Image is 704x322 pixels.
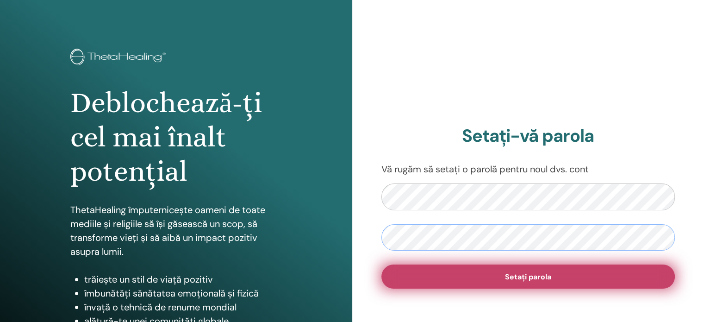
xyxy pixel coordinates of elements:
[84,273,213,285] font: trăiește un stil de viață pozitiv
[84,301,237,313] font: învață o tehnică de renume mondial
[84,287,259,299] font: îmbunătăți sănătatea emoțională și fizică
[462,124,594,147] font: Setați-vă parola
[381,163,589,175] font: Vă rugăm să setați o parolă pentru noul dvs. cont
[70,204,265,258] font: ThetaHealing împuternicește oameni de toate mediile și religiile să își găsească un scop, să tran...
[381,265,675,289] button: Setați parola
[70,86,262,188] font: Deblochează-ți cel mai înalt potențial
[505,272,551,282] font: Setați parola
